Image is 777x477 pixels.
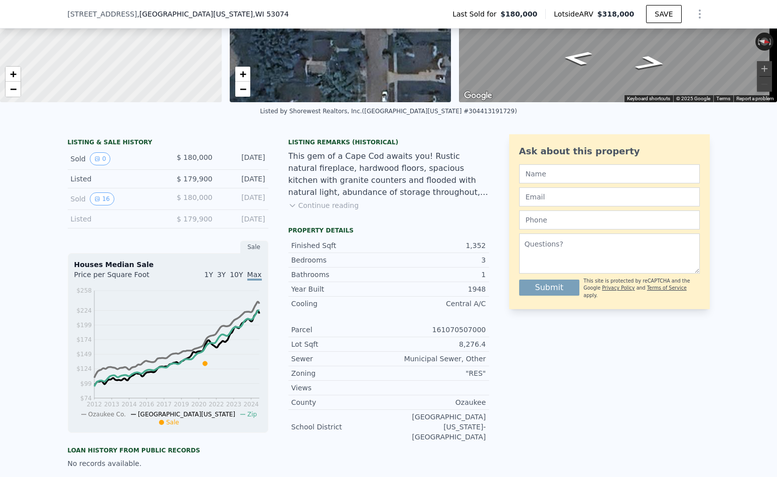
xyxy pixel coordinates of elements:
[389,368,486,378] div: "RES"
[291,339,389,349] div: Lot Sqft
[519,164,700,183] input: Name
[235,82,250,97] a: Zoom out
[676,96,710,101] span: © 2025 Google
[291,354,389,364] div: Sewer
[501,9,538,19] span: $180,000
[452,9,501,19] span: Last Sold for
[288,226,489,234] div: Property details
[177,175,212,183] span: $ 179,900
[80,380,92,387] tspan: $99
[74,270,168,286] div: Price per Square Foot
[80,395,92,402] tspan: $74
[627,95,670,102] button: Keyboard shortcuts
[755,33,761,51] button: Rotate counterclockwise
[291,284,389,294] div: Year Built
[76,351,92,358] tspan: $149
[583,278,699,299] div: This site is protected by reCAPTCHA and the Google and apply.
[647,285,687,291] a: Terms of Service
[6,82,21,97] a: Zoom out
[755,36,774,47] button: Reset the view
[10,83,17,95] span: −
[137,9,288,19] span: , [GEOGRAPHIC_DATA][US_STATE]
[90,192,114,205] button: View historical data
[68,458,268,468] div: No records available.
[768,33,774,51] button: Rotate clockwise
[177,215,212,223] span: $ 179,900
[76,307,92,314] tspan: $224
[71,214,160,224] div: Listed
[76,365,92,372] tspan: $124
[68,9,137,19] span: [STREET_ADDRESS]
[291,241,389,251] div: Finished Sqft
[716,96,730,101] a: Terms
[177,153,212,161] span: $ 180,000
[554,9,597,19] span: Lotside ARV
[191,401,207,408] tspan: 2020
[247,411,257,418] span: Zip
[88,411,126,418] span: Ozaukee Co.
[389,284,486,294] div: 1948
[239,83,246,95] span: −
[68,446,268,454] div: Loan history from public records
[461,89,495,102] img: Google
[291,383,389,393] div: Views
[602,285,635,291] a: Privacy Policy
[166,419,179,426] span: Sale
[104,401,119,408] tspan: 2013
[243,401,259,408] tspan: 2024
[757,61,772,76] button: Zoom in
[389,397,486,407] div: Ozaukee
[389,255,486,265] div: 3
[86,401,102,408] tspan: 2012
[226,401,241,408] tspan: 2023
[288,138,489,146] div: Listing Remarks (Historical)
[204,271,213,279] span: 1Y
[247,271,262,281] span: Max
[90,152,111,165] button: View historical data
[389,270,486,280] div: 1
[291,368,389,378] div: Zoning
[519,280,580,296] button: Submit
[76,322,92,329] tspan: $199
[174,401,189,408] tspan: 2019
[74,260,262,270] div: Houses Median Sale
[389,299,486,309] div: Central A/C
[291,255,389,265] div: Bedrooms
[550,48,604,69] path: Go South, Summit Dr
[6,67,21,82] a: Zoom in
[71,152,160,165] div: Sold
[291,422,389,432] div: School District
[519,210,700,229] input: Phone
[121,401,137,408] tspan: 2014
[230,271,243,279] span: 10Y
[389,354,486,364] div: Municipal Sewer, Other
[240,241,268,254] div: Sale
[736,96,774,101] a: Report a problem
[71,174,160,184] div: Listed
[138,401,154,408] tspan: 2016
[221,192,265,205] div: [DATE]
[76,336,92,343] tspan: $174
[519,144,700,158] div: Ask about this property
[10,68,17,80] span: +
[690,4,710,24] button: Show Options
[621,52,680,74] path: Go North, Summit Dr
[221,214,265,224] div: [DATE]
[217,271,226,279] span: 3Y
[291,325,389,335] div: Parcel
[253,10,288,18] span: , WI 53074
[239,68,246,80] span: +
[221,152,265,165] div: [DATE]
[288,200,359,210] button: Continue reading
[177,193,212,201] span: $ 180,000
[389,412,486,442] div: [GEOGRAPHIC_DATA][US_STATE]-[GEOGRAPHIC_DATA]
[757,77,772,92] button: Zoom out
[221,174,265,184] div: [DATE]
[389,325,486,335] div: 161070507000
[646,5,681,23] button: SAVE
[461,89,495,102] a: Open this area in Google Maps (opens a new window)
[156,401,172,408] tspan: 2017
[76,287,92,294] tspan: $258
[389,339,486,349] div: 8,276.4
[288,150,489,198] div: This gem of a Cape Cod awaits you! Rustic natural fireplace, hardwood floors, spacious kitchen wi...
